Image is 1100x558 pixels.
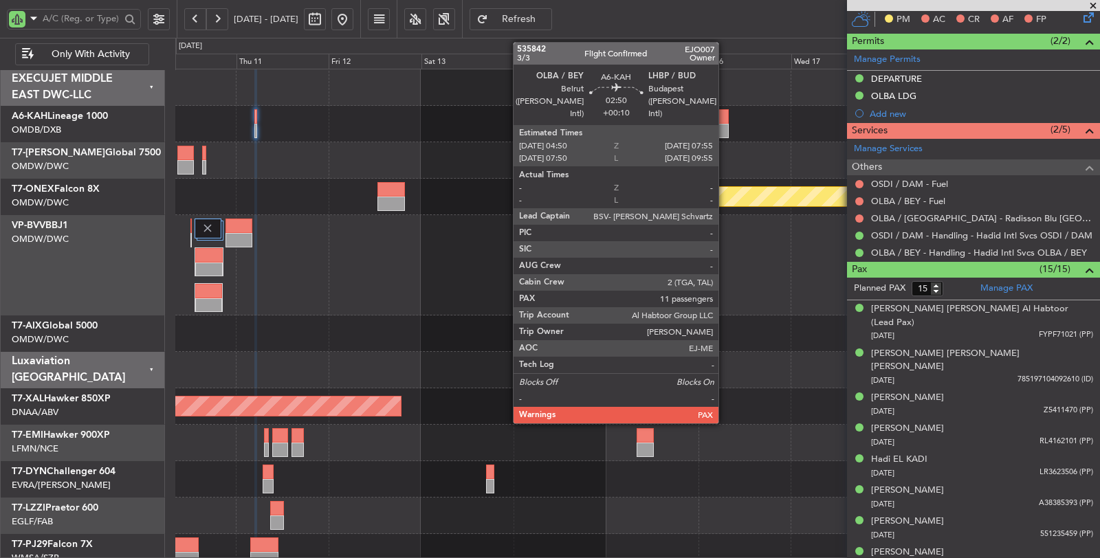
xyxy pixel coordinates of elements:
div: Wed 17 [791,54,884,70]
a: LFMN/NCE [12,443,58,455]
span: [DATE] [871,437,894,447]
span: [DATE] [871,499,894,509]
span: FYPF71021 (PP) [1039,329,1093,341]
a: Manage Permits [854,53,921,67]
div: OLBA LDG [871,90,916,102]
span: FP [1036,13,1046,27]
div: Fri 12 [329,54,421,70]
a: T7-ONEXFalcon 8X [12,184,100,194]
a: OMDW/DWC [12,197,69,209]
div: [DATE] [179,41,202,52]
a: T7-XALHawker 850XP [12,394,111,403]
div: Hadi EL KADI [871,453,927,467]
div: Tue 16 [698,54,791,70]
span: Refresh [491,14,547,24]
span: [DATE] [871,468,894,478]
span: [DATE] [871,530,894,540]
span: T7-ONEX [12,184,54,194]
span: 551235459 (PP) [1040,528,1093,540]
a: OLBA / [GEOGRAPHIC_DATA] - Radisson Blu [GEOGRAPHIC_DATA] [GEOGRAPHIC_DATA] OLBA / BEY [871,212,1093,224]
span: [DATE] - [DATE] [234,13,298,25]
button: Only With Activity [15,43,149,65]
a: OSDI / DAM - Handling - Hadid Intl Svcs OSDI / DAM [871,230,1092,241]
span: [DATE] [871,331,894,341]
a: OMDB/DXB [12,124,61,136]
a: OSDI / DAM - Fuel [871,178,948,190]
span: VP-BVV [12,221,45,230]
div: Planned Maint Nurnberg [625,186,711,207]
a: T7-LZZIPraetor 600 [12,503,98,513]
a: Manage PAX [980,282,1033,295]
a: EVRA/[PERSON_NAME] [12,479,111,491]
div: [PERSON_NAME] [871,391,944,405]
a: VP-BVVBBJ1 [12,221,68,230]
a: T7-AIXGlobal 5000 [12,321,98,331]
span: Others [852,159,882,175]
div: [PERSON_NAME] [PERSON_NAME] [PERSON_NAME] [871,347,1093,374]
span: A38385393 (PP) [1039,498,1093,509]
span: LR3623506 (PP) [1039,467,1093,478]
a: DNAA/ABV [12,406,58,418]
span: AC [933,13,945,27]
span: T7-XAL [12,394,44,403]
div: DEPARTURE [871,73,922,85]
span: Pax [852,262,867,278]
a: Manage Services [854,142,923,156]
div: Sun 14 [514,54,606,70]
a: OLBA / BEY - Fuel [871,195,945,207]
input: A/C (Reg. or Type) [43,8,120,29]
span: (15/15) [1039,262,1070,276]
a: OMDW/DWC [12,160,69,172]
a: EGLF/FAB [12,515,53,528]
span: (2/2) [1050,34,1070,48]
a: T7-[PERSON_NAME]Global 7500 [12,148,161,157]
span: Only With Activity [36,49,144,59]
a: A6-KAHLineage 1000 [12,111,108,121]
span: RL4162101 (PP) [1039,436,1093,447]
a: T7-DYNChallenger 604 [12,467,115,476]
a: OMDW/DWC [12,333,69,346]
label: Planned PAX [854,282,905,295]
div: [PERSON_NAME] [PERSON_NAME] Al Habtoor (Lead Pax) [871,302,1093,329]
a: T7-PJ29Falcon 7X [12,539,93,549]
span: AF [1002,13,1013,27]
span: PM [896,13,910,27]
div: Mon 15 [606,54,699,70]
span: [DATE] [871,406,894,416]
button: Refresh [470,8,552,30]
a: OLBA / BEY - Handling - Hadid Intl Svcs OLBA / BEY [871,247,1087,258]
span: T7-LZZI [12,503,45,513]
img: gray-close.svg [201,222,214,234]
span: T7-[PERSON_NAME] [12,148,105,157]
div: [PERSON_NAME] [871,422,944,436]
span: T7-AIX [12,321,42,331]
span: Z5411470 (PP) [1044,405,1093,416]
a: T7-EMIHawker 900XP [12,430,110,440]
div: [PERSON_NAME] [871,484,944,498]
span: T7-EMI [12,430,43,440]
span: CR [968,13,980,27]
div: Sat 13 [421,54,514,70]
div: Thu 11 [236,54,329,70]
span: T7-DYN [12,467,47,476]
span: [DATE] [871,375,894,386]
span: A6-KAH [12,111,47,121]
div: Add new [870,108,1093,120]
span: 785197104092610 (ID) [1017,374,1093,386]
span: Services [852,123,888,139]
div: [PERSON_NAME] [871,515,944,528]
span: T7-PJ29 [12,539,47,549]
span: (2/5) [1050,122,1070,137]
span: Permits [852,34,884,49]
div: Wed 10 [144,54,236,70]
a: OMDW/DWC [12,233,69,245]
